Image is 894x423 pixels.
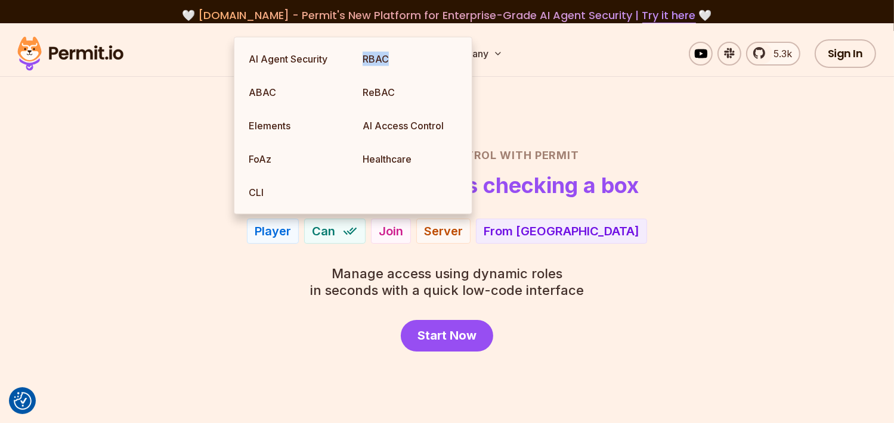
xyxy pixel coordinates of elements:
a: Start Now [401,320,493,352]
div: From [GEOGRAPHIC_DATA] [484,223,639,240]
span: Can [312,223,335,240]
a: AI Access Control [353,109,467,142]
button: Consent Preferences [14,392,32,410]
button: Company [440,42,508,66]
a: FoAz [239,142,353,176]
a: 5.3k [746,42,800,66]
a: AI Agent Security [239,42,353,76]
span: with Permit [500,147,579,164]
a: Elements [239,109,353,142]
div: Join [379,223,403,240]
a: ReBAC [353,76,467,109]
a: Try it here [642,8,696,23]
div: Player [255,223,291,240]
span: Start Now [417,327,477,344]
a: CLI [239,176,353,209]
div: Server [424,223,463,240]
p: in seconds with a quick low-code interface [310,265,584,298]
h2: Role Based Access Control [30,147,865,164]
span: Manage access using dynamic roles [310,265,584,282]
a: Sign In [815,39,876,68]
span: 5.3k [766,46,792,61]
a: RBAC [353,42,467,76]
div: 🤍 🤍 [29,7,865,24]
img: Permit logo [12,33,129,74]
a: ABAC [239,76,353,109]
img: Revisit consent button [14,392,32,410]
span: [DOMAIN_NAME] - Permit's New Platform for Enterprise-Grade AI Agent Security | [199,8,696,23]
a: Healthcare [353,142,467,176]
